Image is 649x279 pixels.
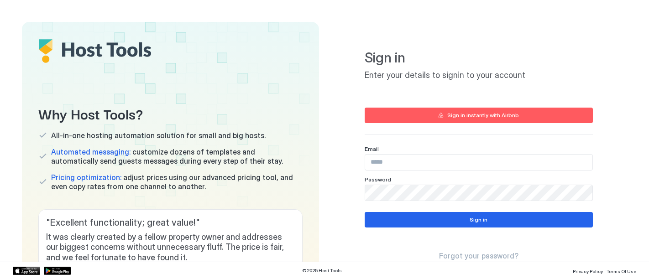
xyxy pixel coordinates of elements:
[573,266,603,275] a: Privacy Policy
[51,173,303,191] span: adjust prices using our advanced pricing tool, and even copy rates from one channel to another.
[46,217,295,228] span: " Excellent functionality; great value! "
[365,212,593,227] button: Sign in
[607,266,636,275] a: Terms Of Use
[13,267,40,275] a: App Store
[365,49,593,67] span: Sign in
[439,251,518,261] a: Forgot your password?
[365,155,592,170] input: Input Field
[46,232,295,263] span: It was clearly created by a fellow property owner and addresses our biggest concerns without unne...
[51,173,121,182] span: Pricing optimization:
[44,267,71,275] a: Google Play Store
[573,269,603,274] span: Privacy Policy
[365,70,593,81] span: Enter your details to signin to your account
[365,185,592,201] input: Input Field
[607,269,636,274] span: Terms Of Use
[38,103,303,124] span: Why Host Tools?
[365,176,391,183] span: Password
[51,147,303,165] span: customize dozens of templates and automatically send guests messages during every step of their s...
[302,268,342,274] span: © 2025 Host Tools
[470,216,487,224] div: Sign in
[51,131,266,140] span: All-in-one hosting automation solution for small and big hosts.
[447,111,519,119] div: Sign in instantly with Airbnb
[365,108,593,123] button: Sign in instantly with Airbnb
[365,145,379,152] span: Email
[51,147,131,156] span: Automated messaging:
